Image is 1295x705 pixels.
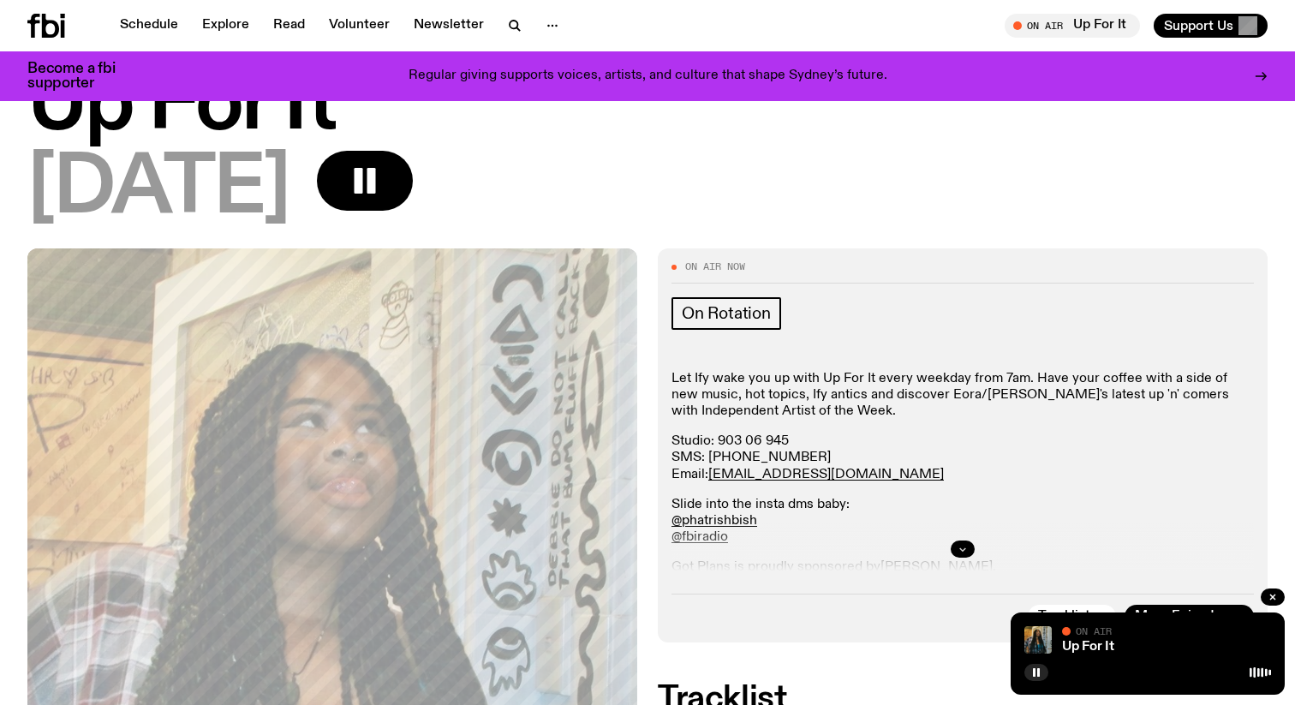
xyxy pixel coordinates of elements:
[263,14,315,38] a: Read
[1028,605,1116,629] button: Tracklist
[671,514,757,528] a: @phatrishbish
[27,62,137,91] h3: Become a fbi supporter
[192,14,260,38] a: Explore
[1154,14,1268,38] button: Support Us
[409,69,887,84] p: Regular giving supports voices, artists, and culture that shape Sydney’s future.
[708,468,944,481] a: [EMAIL_ADDRESS][DOMAIN_NAME]
[1005,14,1140,38] button: On AirUp For It
[685,262,745,272] span: On Air Now
[319,14,400,38] a: Volunteer
[1062,640,1114,654] a: Up For It
[27,151,289,228] span: [DATE]
[671,371,1254,421] p: Let Ify wake you up with Up For It every weekday from 7am. Have your coffee with a side of new mu...
[1164,18,1233,33] span: Support Us
[671,497,1254,547] p: Slide into the insta dms baby:
[1038,610,1090,623] span: Tracklist
[1135,610,1228,623] span: More Episodes
[27,67,1268,144] h1: Up For It
[682,304,771,323] span: On Rotation
[671,433,1254,483] p: Studio: 903 06 945 SMS: [PHONE_NUMBER] Email:
[1024,626,1052,654] img: Ify - a Brown Skin girl with black braided twists, looking up to the side with her tongue stickin...
[1125,605,1254,629] a: More Episodes
[403,14,494,38] a: Newsletter
[1076,625,1112,636] span: On Air
[110,14,188,38] a: Schedule
[671,297,781,330] a: On Rotation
